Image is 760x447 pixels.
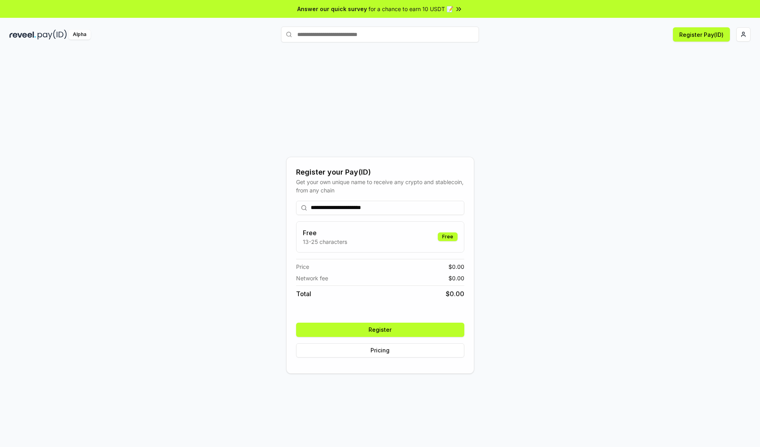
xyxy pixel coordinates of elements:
[369,5,453,13] span: for a chance to earn 10 USDT 📝
[448,262,464,271] span: $ 0.00
[296,274,328,282] span: Network fee
[296,167,464,178] div: Register your Pay(ID)
[38,30,67,40] img: pay_id
[9,30,36,40] img: reveel_dark
[296,343,464,358] button: Pricing
[303,228,347,238] h3: Free
[446,289,464,299] span: $ 0.00
[296,323,464,337] button: Register
[303,238,347,246] p: 13-25 characters
[296,178,464,194] div: Get your own unique name to receive any crypto and stablecoin, from any chain
[673,27,730,42] button: Register Pay(ID)
[438,232,458,241] div: Free
[297,5,367,13] span: Answer our quick survey
[296,289,311,299] span: Total
[296,262,309,271] span: Price
[448,274,464,282] span: $ 0.00
[68,30,91,40] div: Alpha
